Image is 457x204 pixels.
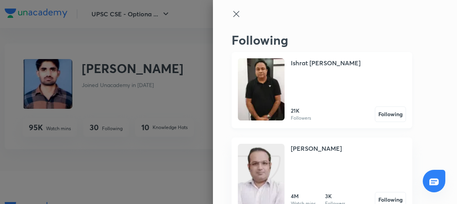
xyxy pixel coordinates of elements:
[291,58,360,68] h4: Ishrat [PERSON_NAME]
[325,192,345,200] h6: 3K
[232,52,412,128] a: UnacademyIshrat [PERSON_NAME]21KFollowersFollowing
[291,106,311,115] h6: 21K
[291,115,311,122] p: Followers
[232,33,412,47] h2: Following
[375,106,406,122] button: Following
[291,144,342,153] h4: [PERSON_NAME]
[238,58,285,120] img: Unacademy
[291,192,316,200] h6: 4M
